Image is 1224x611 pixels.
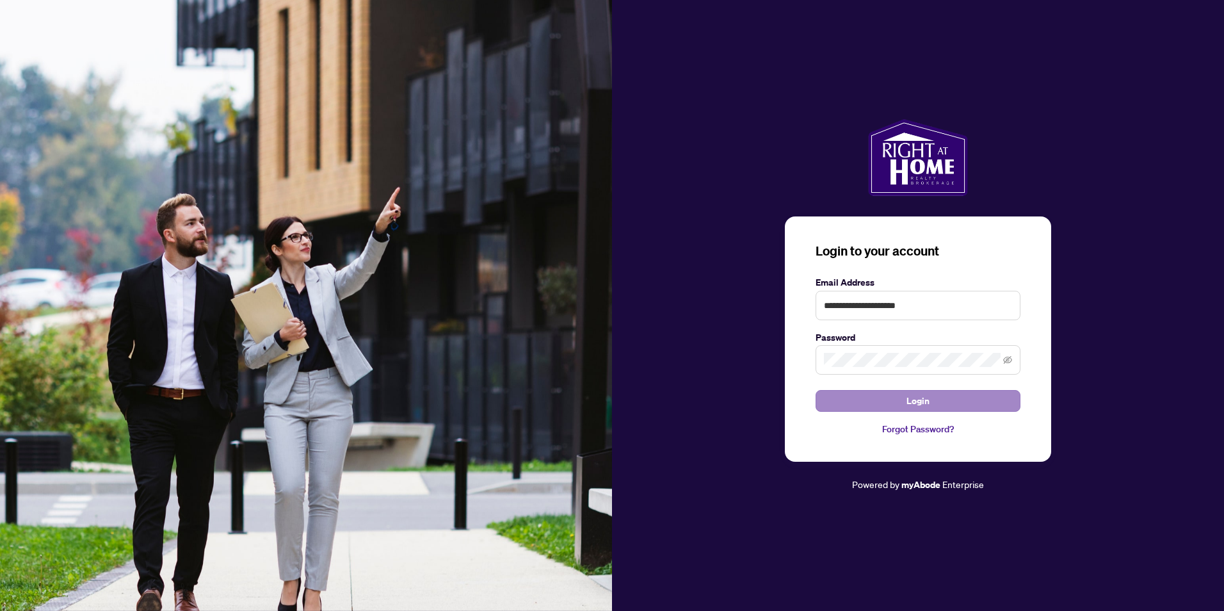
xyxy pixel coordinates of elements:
[816,330,1020,345] label: Password
[816,390,1020,412] button: Login
[906,391,930,411] span: Login
[816,242,1020,260] h3: Login to your account
[942,478,984,490] span: Enterprise
[816,275,1020,289] label: Email Address
[868,119,967,196] img: ma-logo
[816,422,1020,436] a: Forgot Password?
[852,478,899,490] span: Powered by
[901,478,940,492] a: myAbode
[1003,355,1012,364] span: eye-invisible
